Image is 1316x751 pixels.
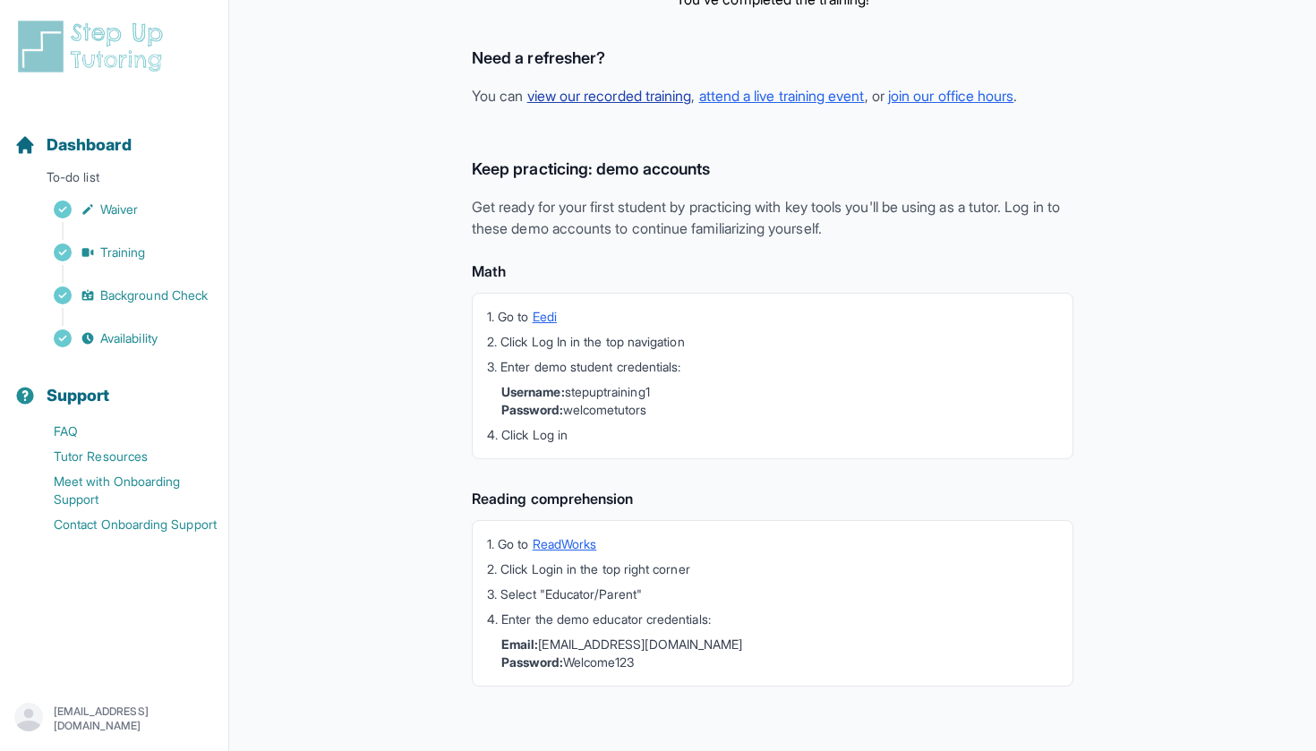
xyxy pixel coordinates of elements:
a: Dashboard [14,132,132,158]
li: 2. Click Login in the top right corner [487,560,1058,578]
button: Dashboard [7,104,221,165]
li: 3. Enter demo student credentials: [487,358,1058,376]
span: Background Check [100,286,208,304]
p: You can , , or . [472,85,1073,107]
li: 4. Click Log in [487,426,1058,444]
li: 4. Enter the demo educator credentials: [487,610,1058,628]
img: logo [14,18,174,75]
h3: Need a refresher? [472,46,1073,71]
strong: Password: [501,654,563,670]
a: Eedi [533,309,557,324]
span: Dashboard [47,132,132,158]
button: Support [7,354,221,415]
a: attend a live training event [699,87,865,105]
a: view our recorded training [527,87,692,105]
span: Waiver [100,201,138,218]
strong: Username: [501,384,565,399]
h4: Math [472,260,1073,282]
h4: Reading comprehension [472,488,1073,509]
p: To-do list [7,168,221,193]
span: Training [100,243,146,261]
p: Get ready for your first student by practicing with key tools you'll be using as a tutor. Log in ... [472,196,1073,239]
strong: Email: [501,636,538,652]
p: [EMAIL_ADDRESS][DOMAIN_NAME] [54,704,214,733]
a: Tutor Resources [14,444,228,469]
a: Waiver [14,197,228,222]
a: join our office hours [888,87,1013,105]
strong: Password: [501,402,563,417]
a: Background Check [14,283,228,308]
button: [EMAIL_ADDRESS][DOMAIN_NAME] [14,703,214,735]
a: Meet with Onboarding Support [14,469,228,512]
li: 2. Click Log In in the top navigation [487,333,1058,351]
a: FAQ [14,419,228,444]
li: stepuptraining1 welcometutors [501,383,1058,419]
li: 1. Go to [487,535,1058,553]
a: Contact Onboarding Support [14,512,228,537]
span: Support [47,383,110,408]
li: [EMAIL_ADDRESS][DOMAIN_NAME] Welcome123 [501,636,1058,671]
a: Training [14,240,228,265]
h3: Keep practicing: demo accounts [472,157,1073,182]
li: 1. Go to [487,308,1058,326]
a: ReadWorks [533,536,597,551]
a: Availability [14,326,228,351]
li: 3. Select "Educator/Parent" [487,585,1058,603]
span: Availability [100,329,158,347]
